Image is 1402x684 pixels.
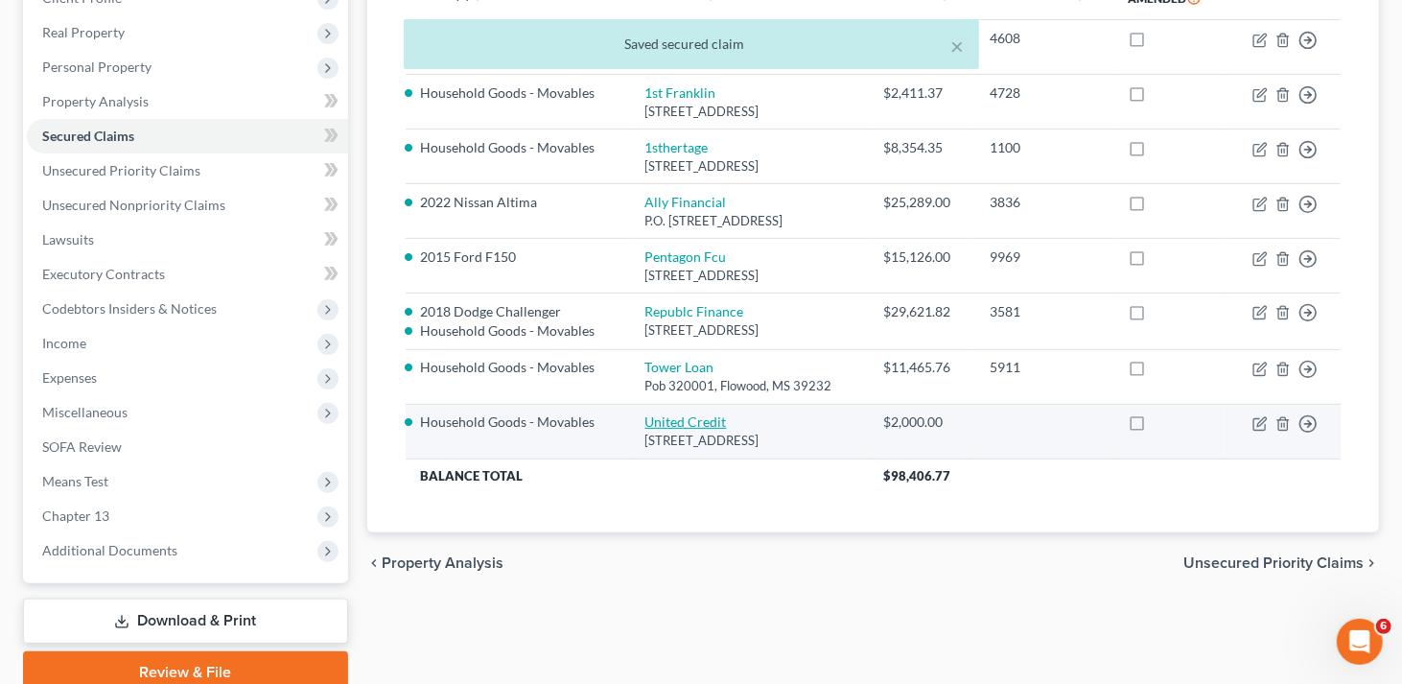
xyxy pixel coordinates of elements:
button: chevron_left Property Analysis [367,555,504,571]
li: 2015 Ford F150 [421,248,615,267]
div: $29,621.82 [883,302,960,321]
div: [STREET_ADDRESS] [645,321,853,340]
div: $8,354.35 [883,138,960,157]
div: 3836 [990,193,1097,212]
li: Household Goods - Movables [421,321,615,341]
div: [STREET_ADDRESS] [645,267,853,285]
span: Unsecured Nonpriority Claims [42,197,225,213]
span: Miscellaneous [42,404,128,420]
span: Expenses [42,369,97,386]
a: Ally Financial [645,194,727,210]
a: 1sthertage [645,139,709,155]
a: Executory Contracts [27,257,348,292]
a: Tower Loan [645,359,714,375]
span: Means Test [42,473,108,489]
div: 1100 [990,138,1097,157]
div: $2,000.00 [883,413,960,432]
div: 4728 [990,83,1097,103]
div: [STREET_ADDRESS] [645,432,853,450]
a: Secured Claims [27,119,348,153]
span: Secured Claims [42,128,134,144]
span: Income [42,335,86,351]
a: Pentagon Fcu [645,248,727,265]
span: Property Analysis [383,555,504,571]
div: P.O. [STREET_ADDRESS] [645,212,853,230]
li: 2022 Nissan Altima [421,193,615,212]
iframe: Intercom live chat [1337,619,1383,665]
i: chevron_left [367,555,383,571]
span: Additional Documents [42,542,177,558]
li: Household Goods - Movables [421,413,615,432]
div: $15,126.00 [883,248,960,267]
div: 3581 [990,302,1097,321]
span: Executory Contracts [42,266,165,282]
span: Codebtors Insiders & Notices [42,300,217,317]
div: [STREET_ADDRESS] [645,103,853,121]
div: 9969 [990,248,1097,267]
span: Chapter 13 [42,507,109,524]
a: Unsecured Nonpriority Claims [27,188,348,223]
div: $11,465.76 [883,358,960,377]
span: SOFA Review [42,438,122,455]
li: Household Goods - Movables [421,358,615,377]
a: Unsecured Priority Claims [27,153,348,188]
a: Download & Print [23,599,348,644]
div: $2,411.37 [883,83,960,103]
li: Household Goods - Movables [421,83,615,103]
a: Republc Finance [645,303,744,319]
th: Balance Total [406,459,868,493]
a: Lawsuits [27,223,348,257]
li: 2018 Dodge Challenger [421,302,615,321]
button: Unsecured Priority Claims chevron_right [1183,555,1379,571]
span: Property Analysis [42,93,149,109]
div: Pob 320001, Flowood, MS 39232 [645,377,853,395]
a: SOFA Review [27,430,348,464]
div: [STREET_ADDRESS] [645,157,853,176]
div: $25,289.00 [883,193,960,212]
a: United Credit [645,413,727,430]
div: Saved secured claim [419,35,964,54]
i: chevron_right [1364,555,1379,571]
li: Household Goods - Movables [421,138,615,157]
span: Unsecured Priority Claims [1183,555,1364,571]
button: × [950,35,964,58]
a: 1st Franklin [645,84,716,101]
span: 6 [1376,619,1391,634]
div: 5911 [990,358,1097,377]
span: Lawsuits [42,231,94,248]
span: Unsecured Priority Claims [42,162,200,178]
a: Property Analysis [27,84,348,119]
span: $98,406.77 [883,468,950,484]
